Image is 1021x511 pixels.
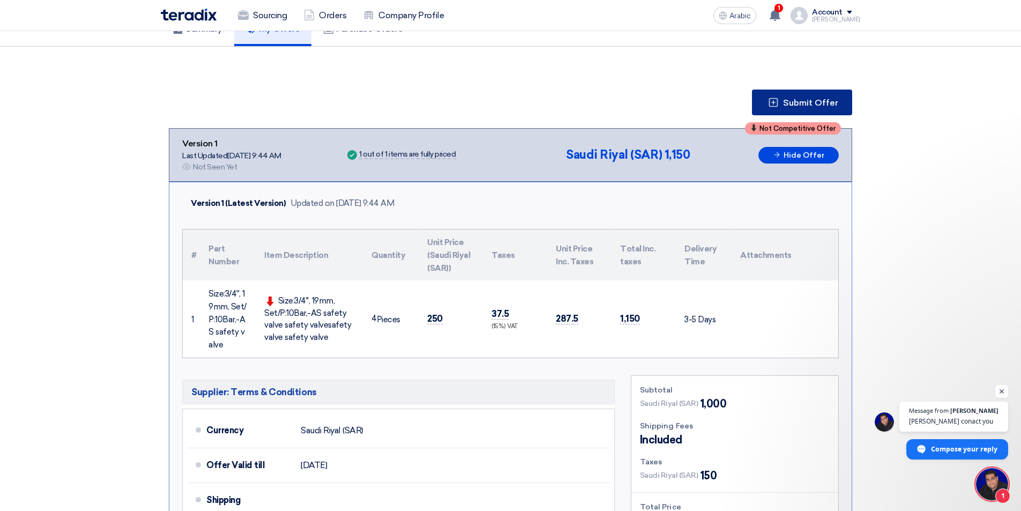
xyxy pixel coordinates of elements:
[191,387,317,397] font: Supplier: Terms & Conditions
[759,124,836,132] font: Not Competitive Offer
[193,162,237,172] font: Not Seen Yet
[640,457,662,466] font: Taxes
[909,416,998,426] span: [PERSON_NAME] conact you
[684,315,716,324] font: 3-5 Days
[208,289,247,350] font: Size:3/4'', 19mm, Set/P:10Bar,-AS safety valve
[491,308,509,319] font: 37.5
[976,468,1008,500] a: Open chat
[301,425,363,435] font: Saudi Riyal (SAR)
[950,408,998,413] span: [PERSON_NAME]
[208,244,239,266] font: Part Number
[427,313,443,324] font: 250
[566,147,662,162] font: Saudi Riyal (SAR)
[227,151,281,160] font: [DATE] 9:44 AM
[620,244,655,266] font: Total Inc. taxes
[758,147,839,164] button: Hide Offer
[377,315,400,324] font: Pieces
[161,9,217,21] img: Teradix logo
[191,315,194,324] font: 1
[812,16,860,23] font: [PERSON_NAME]
[206,425,243,435] font: Currency
[791,7,808,24] img: profile_test.png
[640,421,693,431] font: Shipping Fees
[290,198,394,208] font: Updated on [DATE] 9:44 AM
[301,460,327,470] font: [DATE]
[264,250,328,260] font: Item Description
[371,250,405,260] font: Quantity
[491,323,518,330] font: (15%) VAT
[640,433,682,446] font: Included
[191,250,197,260] font: #
[182,138,218,149] font: Version 1
[620,313,640,324] font: 1,150
[378,10,444,20] font: Company Profile
[931,440,997,458] span: Compose your reply
[191,198,286,208] font: Version 1 (Latest Version)
[264,296,351,342] font: Size:3/4'', 19mm, Set/P:10Bar,-AS safety valve safety valvesafety valve safety valve
[229,4,295,27] a: Sourcing
[253,10,287,20] font: Sourcing
[640,471,698,480] font: Saudi Riyal (SAR)
[182,151,227,160] font: Last Updated
[491,250,515,260] font: Taxes
[700,397,727,410] font: 1,000
[909,408,949,413] span: Message from
[778,4,780,12] font: 1
[371,314,377,323] font: 4
[206,460,265,470] font: Offer Valid till
[206,495,240,505] font: Shipping
[783,98,838,108] font: Submit Offer
[319,10,346,20] font: Orders
[556,244,593,266] font: Unit Price Inc. Taxes
[729,11,751,20] font: Arabic
[752,90,852,115] button: Submit Offer
[556,313,578,324] font: 287.5
[640,386,673,395] font: Subtotal
[713,7,756,24] button: Arabic
[812,8,843,17] font: Account
[295,4,355,27] a: Orders
[359,150,456,159] font: 1 out of 1 items are fully priced
[784,151,824,160] font: Hide Offer
[995,488,1010,503] span: 1
[684,244,717,266] font: Delivery Time
[665,147,690,162] font: 1,150
[640,399,698,408] font: Saudi Riyal (SAR)
[740,250,792,260] font: Attachments
[427,238,470,273] font: Unit Price (Saudi Riyal (SAR))
[700,469,717,482] font: 150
